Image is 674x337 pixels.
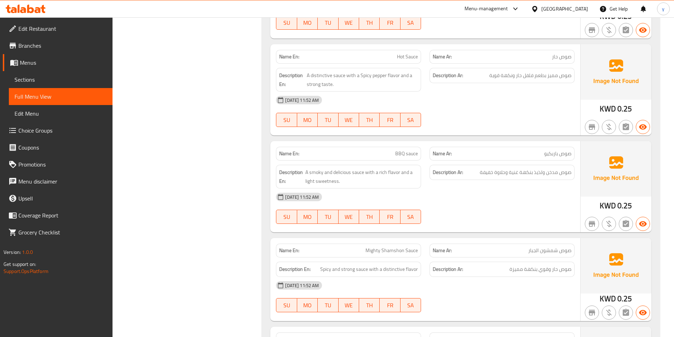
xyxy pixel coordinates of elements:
span: SA [403,115,418,125]
button: Not has choices [619,306,633,320]
span: FR [382,300,397,310]
a: Coverage Report [3,207,113,224]
button: TU [318,210,338,224]
span: TH [362,115,377,125]
span: Grocery Checklist [18,228,107,237]
strong: Name Ar: [433,247,452,254]
div: Menu-management [465,5,508,13]
button: FR [380,113,400,127]
span: TH [362,18,377,28]
a: Edit Restaurant [3,20,113,37]
span: TU [321,18,335,28]
button: Not branch specific item [585,217,599,231]
span: Spicy and strong sauce with a distinctive flavor [320,265,418,274]
button: SA [401,298,421,312]
span: TH [362,212,377,222]
span: صوص حار وقوي بنكهة مميزة [509,265,571,274]
span: WE [341,18,356,28]
span: SA [403,18,418,28]
span: [DATE] 11:52 AM [282,194,322,201]
button: Not branch specific item [585,23,599,37]
button: Not has choices [619,217,633,231]
div: [GEOGRAPHIC_DATA] [541,5,588,13]
span: TU [321,212,335,222]
button: FR [380,298,400,312]
button: Available [636,23,650,37]
span: FR [382,18,397,28]
button: MO [297,298,318,312]
a: Support.OpsPlatform [4,267,48,276]
span: Version: [4,248,21,257]
span: 0.25 [617,292,632,306]
span: Coverage Report [18,211,107,220]
span: Promotions [18,160,107,169]
img: Ae5nvW7+0k+MAAAAAElFTkSuQmCC [581,238,651,293]
span: TU [321,115,335,125]
strong: Description Ar: [433,168,463,177]
a: Edit Menu [9,105,113,122]
a: Menus [3,54,113,71]
a: Branches [3,37,113,54]
span: y [662,5,664,13]
a: Menu disclaimer [3,173,113,190]
span: صوص حار [552,53,571,60]
strong: Name En: [279,150,299,157]
strong: Description Ar: [433,265,463,274]
span: صوص شمشون الجبار [528,247,571,254]
button: Available [636,306,650,320]
span: [DATE] 11:52 AM [282,282,322,289]
strong: Name En: [279,247,299,254]
button: SU [276,113,297,127]
button: SU [276,298,297,312]
span: SU [279,300,294,310]
button: Not has choices [619,23,633,37]
span: TH [362,300,377,310]
span: صوص مدخن ولذيذ بنكهة غنية وحلاوة خفيفة [480,168,571,177]
span: MO [300,300,315,310]
button: TU [318,298,338,312]
button: TH [359,16,380,30]
button: Purchased item [602,120,616,134]
span: 1.0.0 [22,248,33,257]
strong: Description En: [279,71,305,88]
span: BBQ sauce [395,150,418,157]
span: A distinctive sauce with a Spicy pepper flavor and a strong taste. [307,71,418,88]
button: Not branch specific item [585,120,599,134]
button: TU [318,113,338,127]
span: Sections [15,75,107,84]
span: Menu disclaimer [18,177,107,186]
span: Edit Restaurant [18,24,107,33]
span: KWD [600,199,616,213]
span: SA [403,300,418,310]
a: Sections [9,71,113,88]
span: 0.25 [617,199,632,213]
span: TU [321,300,335,310]
strong: Description Ar: [433,71,463,80]
span: KWD [600,292,616,306]
button: WE [339,210,359,224]
button: FR [380,210,400,224]
span: Hot Sauce [397,53,418,60]
span: FR [382,212,397,222]
button: WE [339,298,359,312]
span: WE [341,212,356,222]
button: Purchased item [602,217,616,231]
span: MO [300,115,315,125]
button: MO [297,16,318,30]
a: Promotions [3,156,113,173]
button: TH [359,113,380,127]
span: Get support on: [4,260,36,269]
span: Menus [20,58,107,67]
button: TH [359,210,380,224]
span: Choice Groups [18,126,107,135]
a: Coupons [3,139,113,156]
a: Full Menu View [9,88,113,105]
span: A smoky and delicious sauce with a rich flavor and a light sweetness. [305,168,418,185]
button: Not has choices [619,120,633,134]
span: MO [300,212,315,222]
strong: Name Ar: [433,150,452,157]
button: WE [339,16,359,30]
span: 0.25 [617,102,632,116]
button: TH [359,298,380,312]
button: Available [636,217,650,231]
